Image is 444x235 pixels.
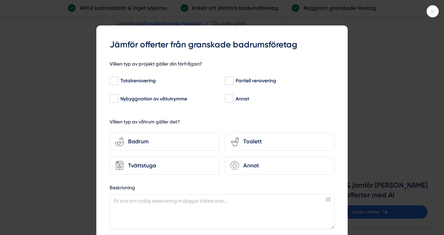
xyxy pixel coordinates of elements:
input: Totalrenovering [110,77,118,84]
h5: Vilken typ av projekt gäller din förfrågan? [110,61,202,69]
h3: Jämför offerter från granskade badrumsföretag [110,39,334,51]
input: Partiell renovering [225,77,233,84]
label: Beskrivning [110,184,334,193]
h5: Vilken typ av våtrum gäller det? [110,119,180,127]
input: Annat [225,95,233,102]
input: Nybyggnation av våtutrymme [110,95,118,102]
